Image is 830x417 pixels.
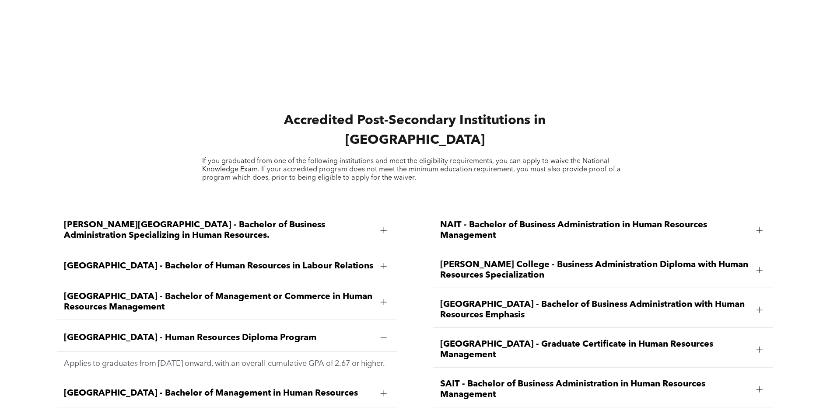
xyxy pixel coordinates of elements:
span: [GEOGRAPHIC_DATA] - Bachelor of Management in Human Resources [64,388,374,399]
span: [GEOGRAPHIC_DATA] - Graduate Certificate in Human Resources Management [440,339,750,360]
span: [GEOGRAPHIC_DATA] - Human Resources Diploma Program [64,333,374,343]
span: [GEOGRAPHIC_DATA] - Bachelor of Business Administration with Human Resources Emphasis [440,299,750,320]
span: [GEOGRAPHIC_DATA] - Bachelor of Management or Commerce in Human Resources Management [64,292,374,313]
span: [GEOGRAPHIC_DATA] - Bachelor of Human Resources in Labour Relations [64,261,374,271]
p: Applies to graduates from [DATE] onward, with an overall cumulative GPA of 2.67 or higher. [64,359,390,368]
span: SAIT - Bachelor of Business Administration in Human Resources Management [440,379,750,400]
span: If you graduated from one of the following institutions and meet the eligibility requirements, yo... [202,158,621,181]
span: NAIT - Bachelor of Business Administration in Human Resources Management [440,220,750,241]
span: [PERSON_NAME] College - Business Administration Diploma with Human Resources Specialization [440,260,750,281]
span: Accredited Post-Secondary Institutions in [GEOGRAPHIC_DATA] [284,114,546,147]
span: [PERSON_NAME][GEOGRAPHIC_DATA] - Bachelor of Business Administration Specializing in Human Resour... [64,220,374,241]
